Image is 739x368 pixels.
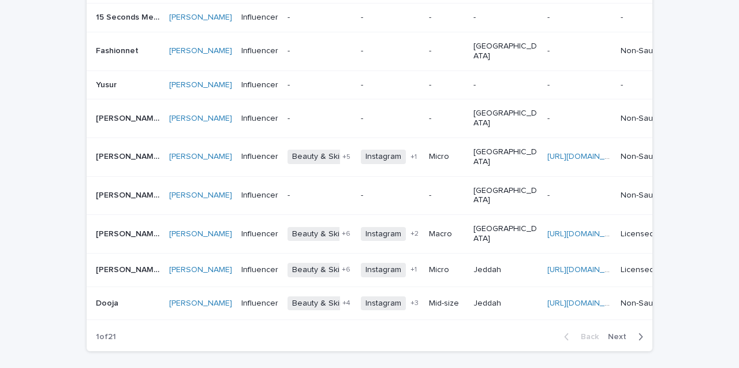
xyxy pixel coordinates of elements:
p: Non-Saudi [621,152,662,162]
p: - [288,46,352,56]
span: Instagram [361,296,406,311]
tr: [PERSON_NAME][PERSON_NAME] [PERSON_NAME] Influencer---[GEOGRAPHIC_DATA]-- Non-Saudi [87,99,680,138]
tr: [PERSON_NAME][PERSON_NAME] [PERSON_NAME] InfluencerBeauty & Skincare+5Instagram+1Micro[GEOGRAPHIC... [87,138,680,177]
button: Next [603,332,652,342]
a: [URL][DOMAIN_NAME][DOMAIN_NAME] [547,266,691,274]
p: Yusur [96,78,119,90]
a: [PERSON_NAME] [169,152,232,162]
p: Macro [429,229,464,239]
p: - [429,80,464,90]
p: Influencer [241,229,278,239]
p: Influencer [241,13,278,23]
p: - [621,13,662,23]
p: - [429,13,464,23]
p: - [547,111,552,124]
p: Influencer [241,299,278,308]
p: - [429,114,464,124]
tr: [PERSON_NAME][PERSON_NAME] [PERSON_NAME] InfluencerBeauty & Skincare+6Instagram+2Macro[GEOGRAPHIC... [87,215,680,254]
p: - [547,10,552,23]
p: - [361,80,420,90]
a: [PERSON_NAME] [169,80,232,90]
a: [URL][DOMAIN_NAME] [547,299,629,307]
p: - [547,78,552,90]
p: Jeddah [473,299,538,308]
span: Beauty & Skincare [288,227,365,241]
span: + 1 [410,266,417,273]
p: - [473,80,538,90]
p: [PERSON_NAME] [96,111,162,124]
a: [PERSON_NAME] [169,299,232,308]
p: Jeddah [473,265,538,275]
p: Micro [429,265,464,275]
p: Mid-size [429,299,464,308]
span: + 3 [410,300,419,307]
span: Instagram [361,227,406,241]
p: - [288,13,352,23]
p: Influencer [241,191,278,200]
p: Fashionnet [96,44,141,56]
tr: 15 Seconds Meals15 Seconds Meals [PERSON_NAME] Influencer------ - [87,3,680,32]
p: 1 of 21 [87,323,125,351]
p: - [361,114,420,124]
a: [PERSON_NAME] [169,265,232,275]
p: - [621,80,662,90]
p: - [288,114,352,124]
tr: YusurYusur [PERSON_NAME] Influencer------ - [87,70,680,99]
p: - [547,44,552,56]
p: [GEOGRAPHIC_DATA] [473,147,538,167]
tr: FashionnetFashionnet [PERSON_NAME] Influencer---[GEOGRAPHIC_DATA]-- Non-Saudi [87,32,680,71]
p: Influencer [241,80,278,90]
span: Beauty & Skincare [288,263,365,277]
a: [PERSON_NAME] [169,114,232,124]
tr: DoojaDooja [PERSON_NAME] InfluencerBeauty & Skincare+4Instagram+3Mid-sizeJeddah[URL][DOMAIN_NAME]... [87,287,680,320]
p: Influencer [241,265,278,275]
a: [URL][DOMAIN_NAME] [547,230,629,238]
p: [GEOGRAPHIC_DATA] [473,186,538,206]
span: Instagram [361,263,406,277]
a: [PERSON_NAME] [169,191,232,200]
span: Beauty & Skincare [288,150,365,164]
span: + 2 [410,231,419,237]
tr: [PERSON_NAME][PERSON_NAME] [PERSON_NAME] InfluencerBeauty & Skincare+6Instagram+1MicroJeddah[URL]... [87,253,680,287]
p: Non-Saudi [621,299,662,308]
p: [GEOGRAPHIC_DATA] [473,224,538,244]
p: [PERSON_NAME] [96,263,162,275]
span: Next [608,333,633,341]
p: Influencer [241,114,278,124]
p: - [429,46,464,56]
p: - [288,80,352,90]
p: [GEOGRAPHIC_DATA] [473,42,538,61]
p: - [473,13,538,23]
p: [PERSON_NAME] [96,227,162,239]
p: Non-Saudi [621,46,662,56]
a: [URL][DOMAIN_NAME] [547,153,629,161]
span: + 5 [342,154,350,161]
p: Licensed [621,265,662,275]
p: - [429,191,464,200]
span: + 6 [342,266,350,273]
tr: [PERSON_NAME][PERSON_NAME] [PERSON_NAME] Influencer---[GEOGRAPHIC_DATA]-- Non-Saudi [87,176,680,215]
a: [PERSON_NAME] [169,13,232,23]
p: Licensed [621,229,662,239]
span: + 6 [342,231,350,237]
p: [PERSON_NAME] [96,188,162,200]
button: Back [555,332,603,342]
a: [PERSON_NAME] [169,46,232,56]
p: 15 Seconds Meals [96,10,162,23]
p: [GEOGRAPHIC_DATA] [473,109,538,128]
span: + 4 [342,300,350,307]
span: + 1 [410,154,417,161]
p: Micro [429,152,464,162]
p: - [547,188,552,200]
a: [PERSON_NAME] [169,229,232,239]
span: Back [574,333,599,341]
p: Non-Saudi [621,114,662,124]
p: - [361,13,420,23]
p: Influencer [241,152,278,162]
p: - [361,46,420,56]
p: Influencer [241,46,278,56]
p: Dooja [96,296,121,308]
p: - [288,191,352,200]
p: - [361,191,420,200]
p: [PERSON_NAME] [96,150,162,162]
